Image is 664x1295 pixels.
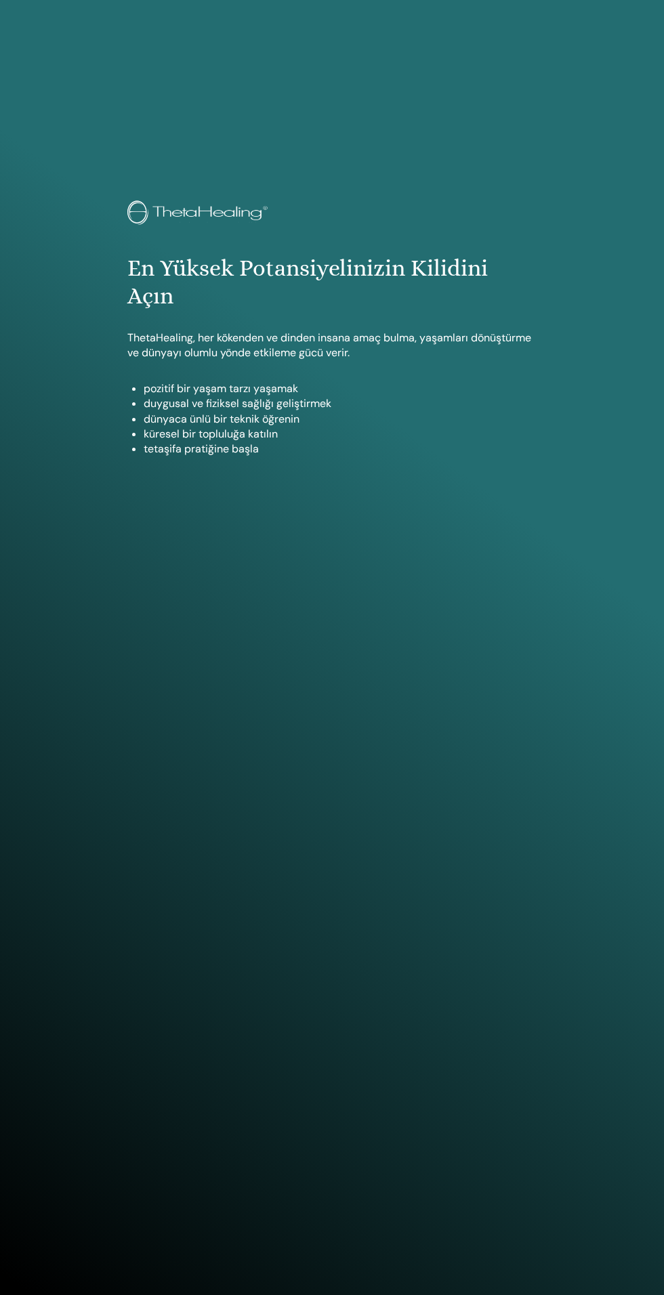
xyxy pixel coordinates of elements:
[144,396,536,411] li: duygusal ve fiziksel sağlığı geliştirmek
[144,412,536,427] li: dünyaca ünlü bir teknik öğrenin
[144,427,536,442] li: küresel bir topluluğa katılın
[127,331,536,361] p: ThetaHealing, her kökenden ve dinden insana amaç bulma, yaşamları dönüştürme ve dünyayı olumlu yö...
[144,442,536,457] li: tetaşifa pratiğine başla
[127,255,536,310] h1: En Yüksek Potansiyelinizin Kilidini Açın
[144,381,536,396] li: pozitif bir yaşam tarzı yaşamak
